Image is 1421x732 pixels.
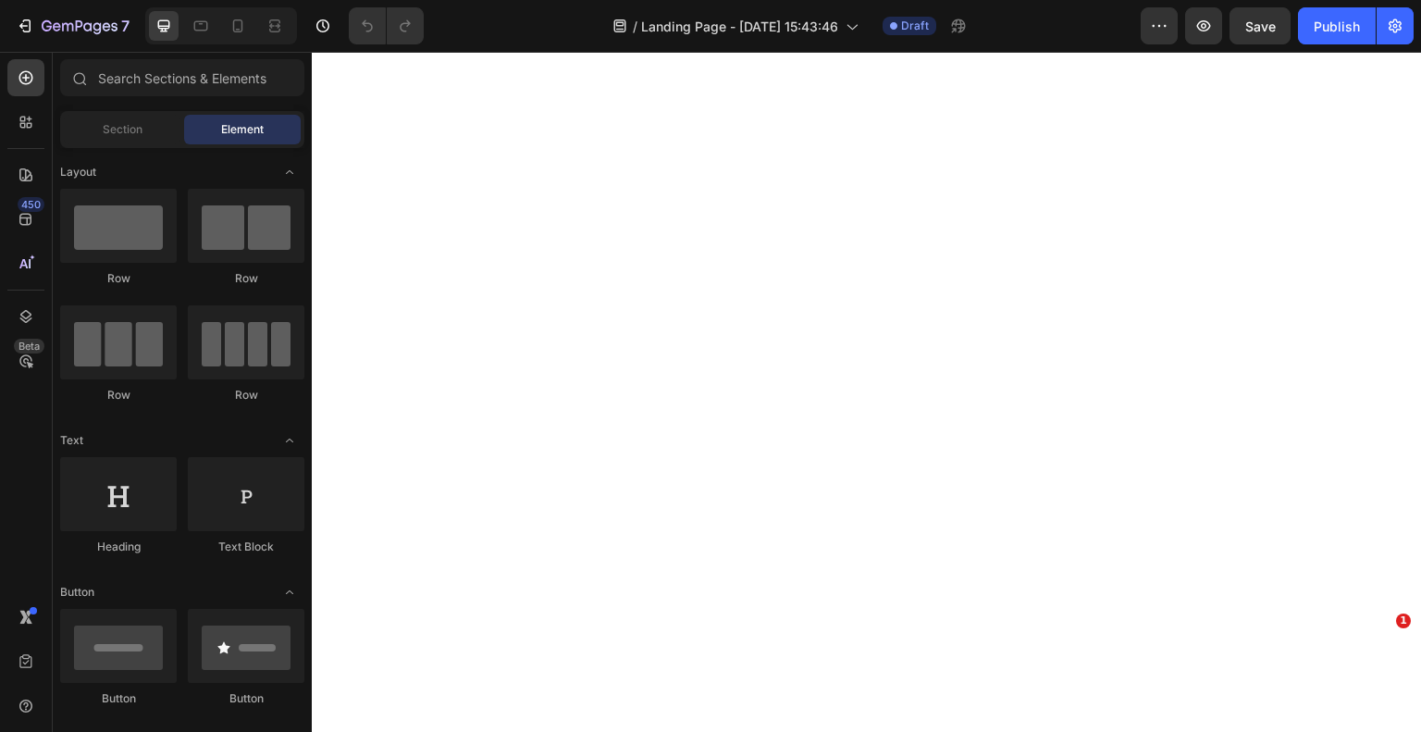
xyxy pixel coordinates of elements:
[633,17,637,36] span: /
[1358,641,1402,686] iframe: Intercom live chat
[60,690,177,707] div: Button
[14,339,44,354] div: Beta
[103,121,142,138] span: Section
[188,387,304,403] div: Row
[312,52,1421,732] iframe: Design area
[1396,614,1411,628] span: 1
[18,197,44,212] div: 450
[221,121,264,138] span: Element
[1298,7,1376,44] button: Publish
[60,270,177,287] div: Row
[60,59,304,96] input: Search Sections & Elements
[275,426,304,455] span: Toggle open
[60,387,177,403] div: Row
[1229,7,1291,44] button: Save
[188,270,304,287] div: Row
[60,164,96,180] span: Layout
[60,584,94,601] span: Button
[188,539,304,555] div: Text Block
[188,690,304,707] div: Button
[1314,17,1360,36] div: Publish
[60,539,177,555] div: Heading
[7,7,138,44] button: 7
[901,18,929,34] span: Draft
[1245,19,1276,34] span: Save
[275,157,304,187] span: Toggle open
[60,432,83,449] span: Text
[121,15,130,37] p: 7
[275,577,304,607] span: Toggle open
[349,7,424,44] div: Undo/Redo
[641,17,838,36] span: Landing Page - [DATE] 15:43:46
